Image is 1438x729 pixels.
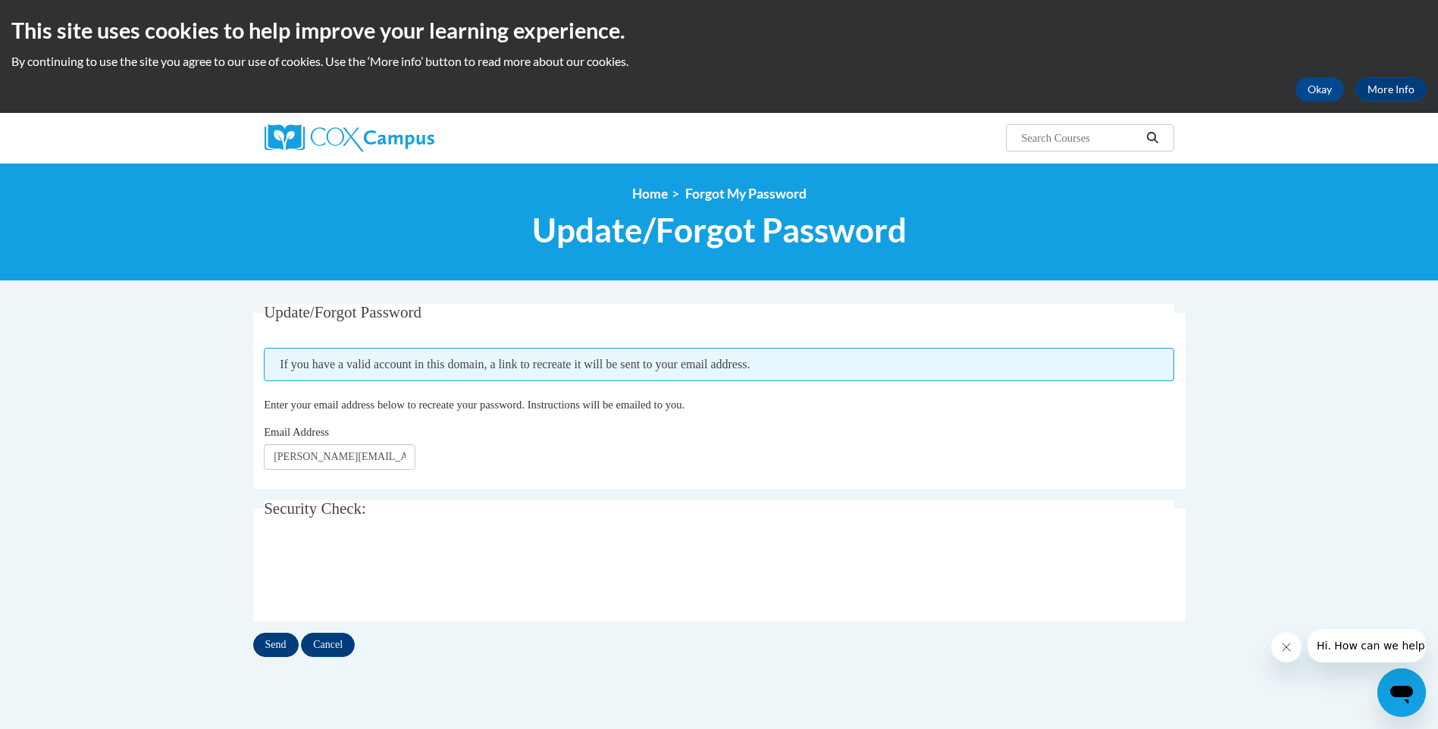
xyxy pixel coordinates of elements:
[264,543,494,602] iframe: reCAPTCHA
[264,399,685,411] span: Enter your email address below to recreate your password. Instructions will be emailed to you.
[1271,632,1302,662] iframe: Close message
[1355,77,1427,102] a: More Info
[11,53,1427,70] p: By continuing to use the site you agree to our use of cookies. Use the ‘More info’ button to read...
[1020,129,1141,147] input: Search Courses
[1377,668,1426,717] iframe: Button to launch messaging window
[11,15,1427,45] h2: This site uses cookies to help improve your learning experience.
[264,426,329,438] span: Email Address
[1141,129,1164,147] button: Search
[265,124,553,152] a: Cox Campus
[1308,629,1426,662] iframe: Message from company
[532,210,907,250] span: Update/Forgot Password
[264,303,421,321] span: Update/Forgot Password
[264,499,366,518] span: Security Check:
[301,633,355,657] input: Cancel
[265,124,434,152] img: Cox Campus
[253,633,299,657] input: Send
[1295,77,1344,102] button: Okay
[264,348,1174,381] span: If you have a valid account in this domain, a link to recreate it will be sent to your email addr...
[685,186,807,202] span: Forgot My Password
[264,444,415,470] input: Email
[9,11,123,23] span: Hi. How can we help?
[632,186,668,202] a: Home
